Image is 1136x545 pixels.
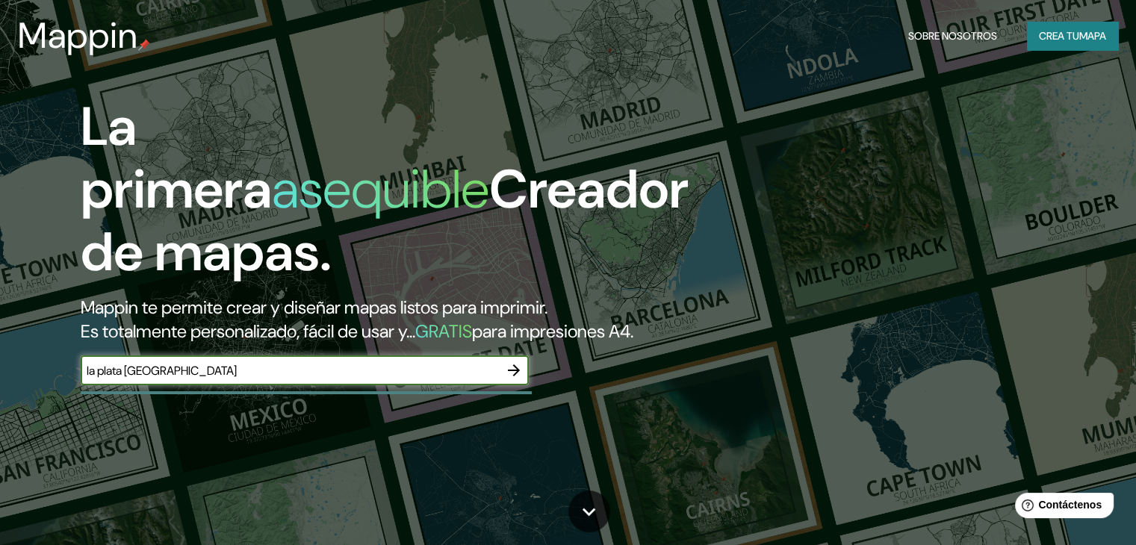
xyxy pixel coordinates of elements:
img: pin de mapeo [138,39,150,51]
font: Crea tu [1039,29,1079,43]
font: mapa [1079,29,1106,43]
font: Mappin te permite crear y diseñar mapas listos para imprimir. [81,296,547,319]
font: Sobre nosotros [908,29,997,43]
font: La primera [81,92,272,224]
button: Sobre nosotros [902,22,1003,50]
font: GRATIS [415,320,472,343]
input: Elige tu lugar favorito [81,362,499,379]
font: Mappin [18,12,138,59]
font: Creador de mapas. [81,155,689,287]
font: para impresiones A4. [472,320,633,343]
font: asequible [272,155,489,224]
font: Es totalmente personalizado, fácil de usar y... [81,320,415,343]
iframe: Lanzador de widgets de ayuda [1003,487,1120,529]
button: Crea tumapa [1027,22,1118,50]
